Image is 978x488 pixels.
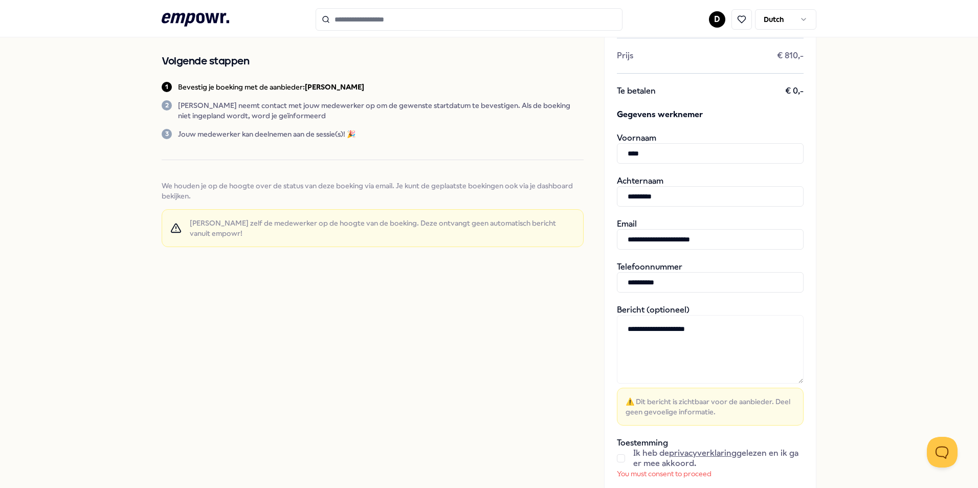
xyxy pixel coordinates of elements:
span: € 0,- [785,86,804,96]
span: ⚠️ Dit bericht is zichtbaar voor de aanbieder. Deel geen gevoelige informatie. [626,396,795,417]
div: Bericht (optioneel) [617,305,804,426]
input: Search for products, categories or subcategories [316,8,623,31]
p: You must consent to proceed [617,469,804,479]
div: Voornaam [617,133,804,164]
span: Gegevens werknemer [617,108,804,121]
div: 2 [162,100,172,110]
button: D [709,11,725,28]
div: Telefoonnummer [617,262,804,293]
span: [PERSON_NAME] zelf de medewerker op de hoogte van de boeking. Deze ontvangt geen automatisch beri... [190,218,575,238]
div: 3 [162,129,172,139]
span: Ik heb de gelezen en ik ga er mee akkoord. [633,448,804,469]
b: [PERSON_NAME] [305,83,364,91]
iframe: Help Scout Beacon - Open [927,437,958,468]
p: Jouw medewerker kan deelnemen aan de sessie(s)! 🎉 [178,129,355,139]
a: privacyverklaring [669,448,737,458]
div: Toestemming [617,438,804,479]
div: Email [617,219,804,250]
h2: Volgende stappen [162,53,584,70]
span: We houden je op de hoogte over de status van deze boeking via email. Je kunt de geplaatste boekin... [162,181,584,201]
p: Bevestig je boeking met de aanbieder: [178,82,364,92]
span: Prijs [617,51,633,61]
span: Te betalen [617,86,656,96]
p: [PERSON_NAME] neemt contact met jouw medewerker op om de gewenste startdatum te bevestigen. Als d... [178,100,584,121]
div: Achternaam [617,176,804,207]
div: 1 [162,82,172,92]
span: € 810,- [777,51,804,61]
